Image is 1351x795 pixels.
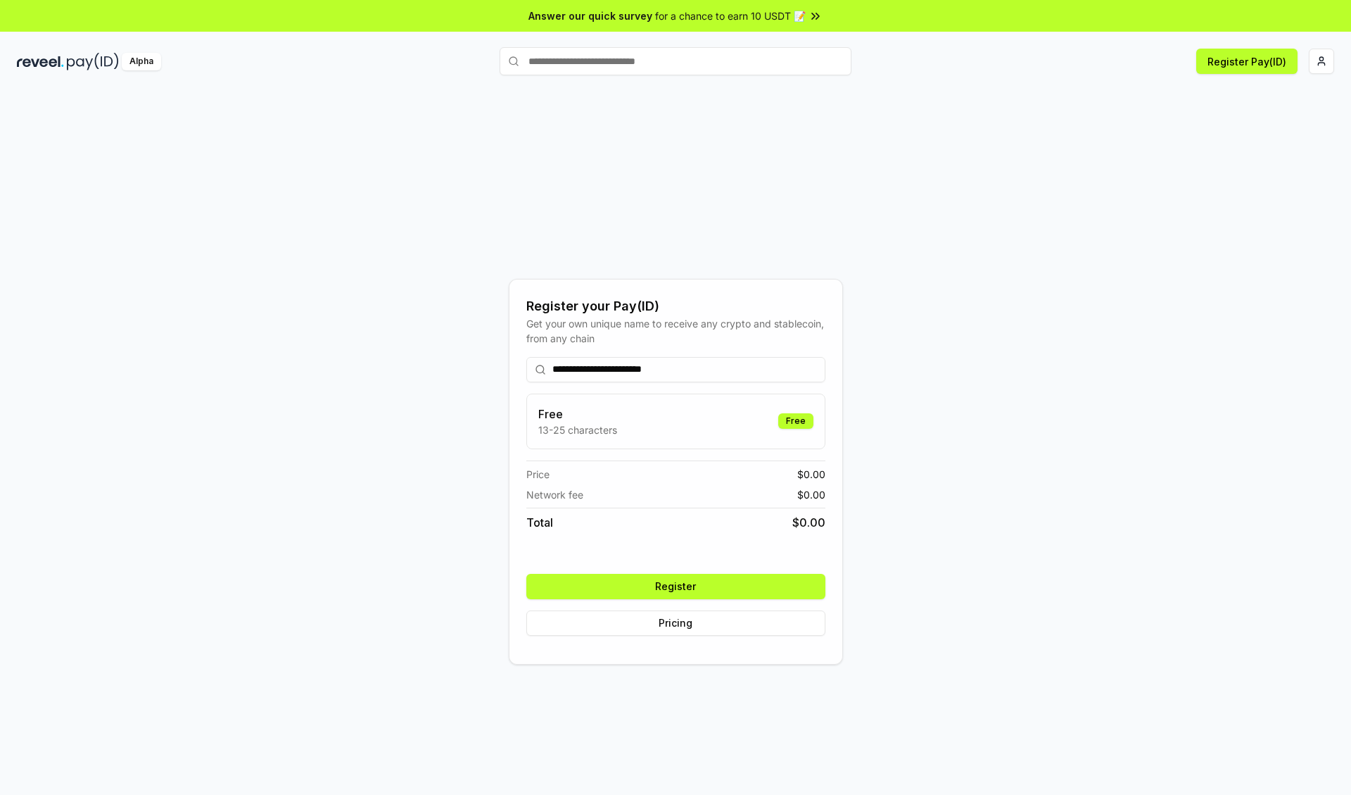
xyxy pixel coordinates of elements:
[526,296,825,316] div: Register your Pay(ID)
[655,8,806,23] span: for a chance to earn 10 USDT 📝
[526,467,550,482] span: Price
[528,8,652,23] span: Answer our quick survey
[526,574,825,599] button: Register
[17,53,64,70] img: reveel_dark
[792,514,825,531] span: $ 0.00
[1196,49,1298,74] button: Register Pay(ID)
[526,611,825,636] button: Pricing
[67,53,119,70] img: pay_id
[526,487,583,502] span: Network fee
[538,422,617,437] p: 13-25 characters
[797,487,825,502] span: $ 0.00
[526,316,825,346] div: Get your own unique name to receive any crypto and stablecoin, from any chain
[122,53,161,70] div: Alpha
[538,406,617,422] h3: Free
[797,467,825,482] span: $ 0.00
[778,413,813,429] div: Free
[526,514,553,531] span: Total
